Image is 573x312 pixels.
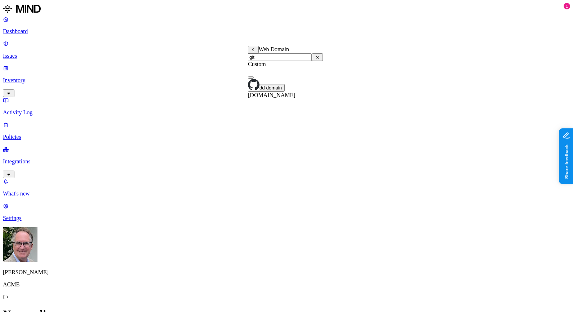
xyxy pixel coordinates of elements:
input: Search... [248,53,312,61]
span: [DOMAIN_NAME] [248,92,296,98]
a: Settings [3,203,570,221]
p: Integrations [3,158,570,165]
a: Activity Log [3,97,570,116]
p: Dashboard [3,28,570,35]
img: github.com favicon [248,79,259,91]
p: What's new [3,190,570,197]
a: Integrations [3,146,570,177]
p: Activity Log [3,109,570,116]
p: Inventory [3,77,570,84]
a: Issues [3,40,570,59]
p: Policies [3,134,570,140]
a: MIND [3,3,570,16]
a: Policies [3,122,570,140]
img: MIND [3,3,41,14]
div: Custom [248,61,323,67]
p: ACME [3,281,570,288]
p: Issues [3,53,570,59]
div: 1 [564,3,570,9]
span: Web Domain [259,46,289,52]
a: Dashboard [3,16,570,35]
a: What's new [3,178,570,197]
p: Settings [3,215,570,221]
a: Inventory [3,65,570,96]
img: Greg Stolhand [3,227,37,262]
